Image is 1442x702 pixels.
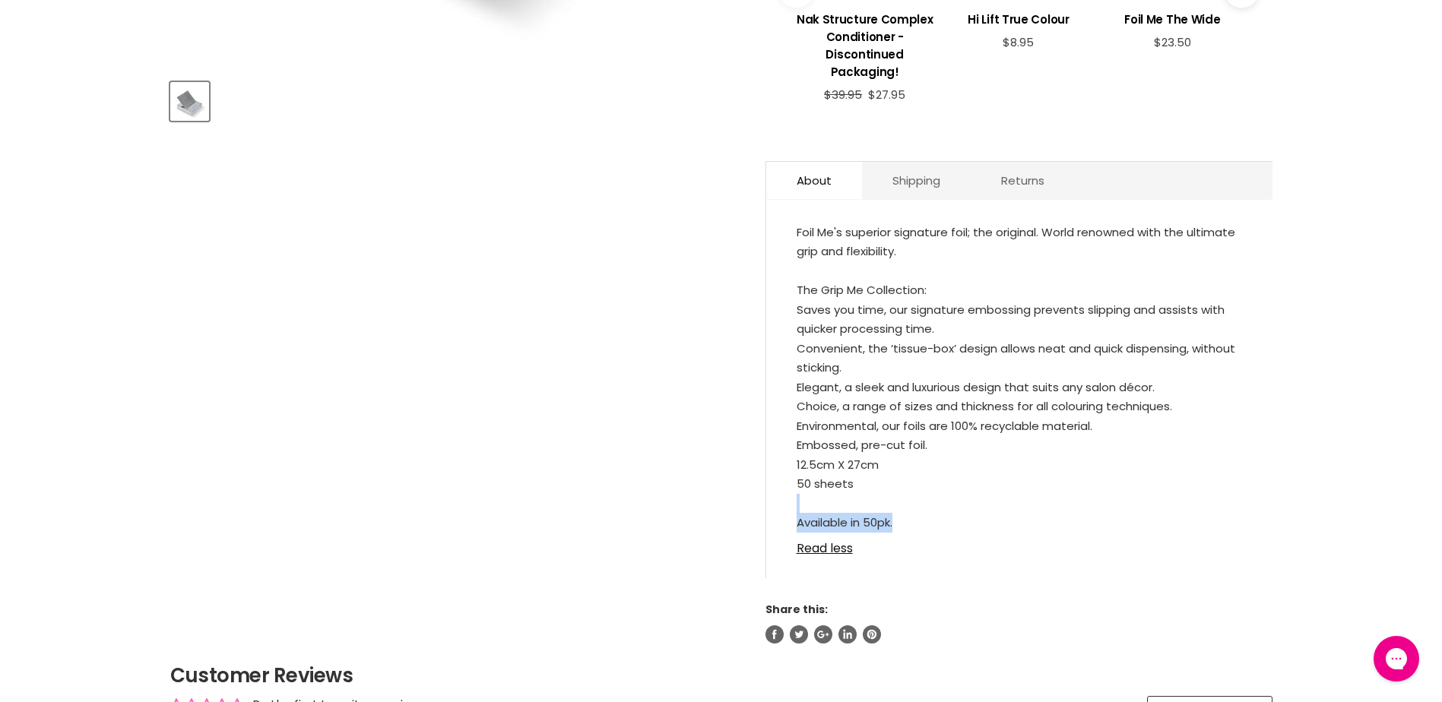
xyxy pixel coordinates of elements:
[797,533,1242,555] a: Read less
[1154,34,1191,50] span: $23.50
[765,602,1272,643] aside: Share this:
[797,223,1242,533] div: Foil Me's superior signature foil; the original. World renowned with the ultimate grip and flexib...
[797,397,1242,416] li: Choice, a range of sizes and thickness for all colouring techniques.
[868,87,905,103] span: $27.95
[765,602,828,617] span: Share this:
[1366,631,1427,687] iframe: Gorgias live chat messenger
[797,455,1242,475] li: 12.5cm X 27cm
[766,162,862,199] a: About
[168,77,740,121] div: Product thumbnails
[971,162,1075,199] a: Returns
[797,378,1242,397] li: Elegant, a sleek and luxurious design that suits any salon décor.
[1003,34,1034,50] span: $8.95
[796,11,934,81] h3: Nak Structure Complex Conditioner - Discontinued Packaging!
[949,11,1088,28] h3: Hi Lift True Colour
[797,300,1242,339] li: Saves you time, our signature embossing prevents slipping and assists with quicker processing time.
[797,416,1242,436] li: Environmental, our foils are 100% recyclable material.
[170,82,209,121] button: Foil Me Grip Me - Sample Pack
[824,87,862,103] span: $39.95
[862,162,971,199] a: Shipping
[797,435,1242,455] li: Embossed, pre-cut foil.
[170,662,1272,689] h2: Customer Reviews
[172,84,208,119] img: Foil Me Grip Me - Sample Pack
[797,474,1242,494] li: 50 sheets
[1103,11,1241,28] h3: Foil Me The Wide
[797,339,1242,378] li: Convenient, the ‘tissue-box’ design allows neat and quick dispensing, without sticking.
